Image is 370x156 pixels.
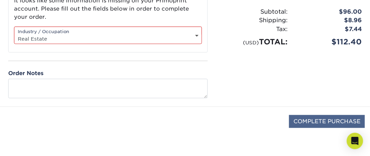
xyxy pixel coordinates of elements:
div: $8.96 [293,16,367,25]
div: $112.40 [293,36,367,47]
div: Open Intercom Messenger [347,133,363,149]
input: COMPLETE PURCHASE [289,115,365,128]
iframe: Google Customer Reviews [2,135,58,154]
div: Shipping: [219,16,293,25]
small: (USD) [243,40,259,45]
div: $96.00 [293,8,367,16]
img: DigiCert Secured Site Seal [5,115,39,135]
div: Tax: [219,25,293,34]
div: Subtotal: [219,8,293,16]
div: $7.44 [293,25,367,34]
label: Order Notes [8,69,43,77]
div: TOTAL: [219,36,293,47]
